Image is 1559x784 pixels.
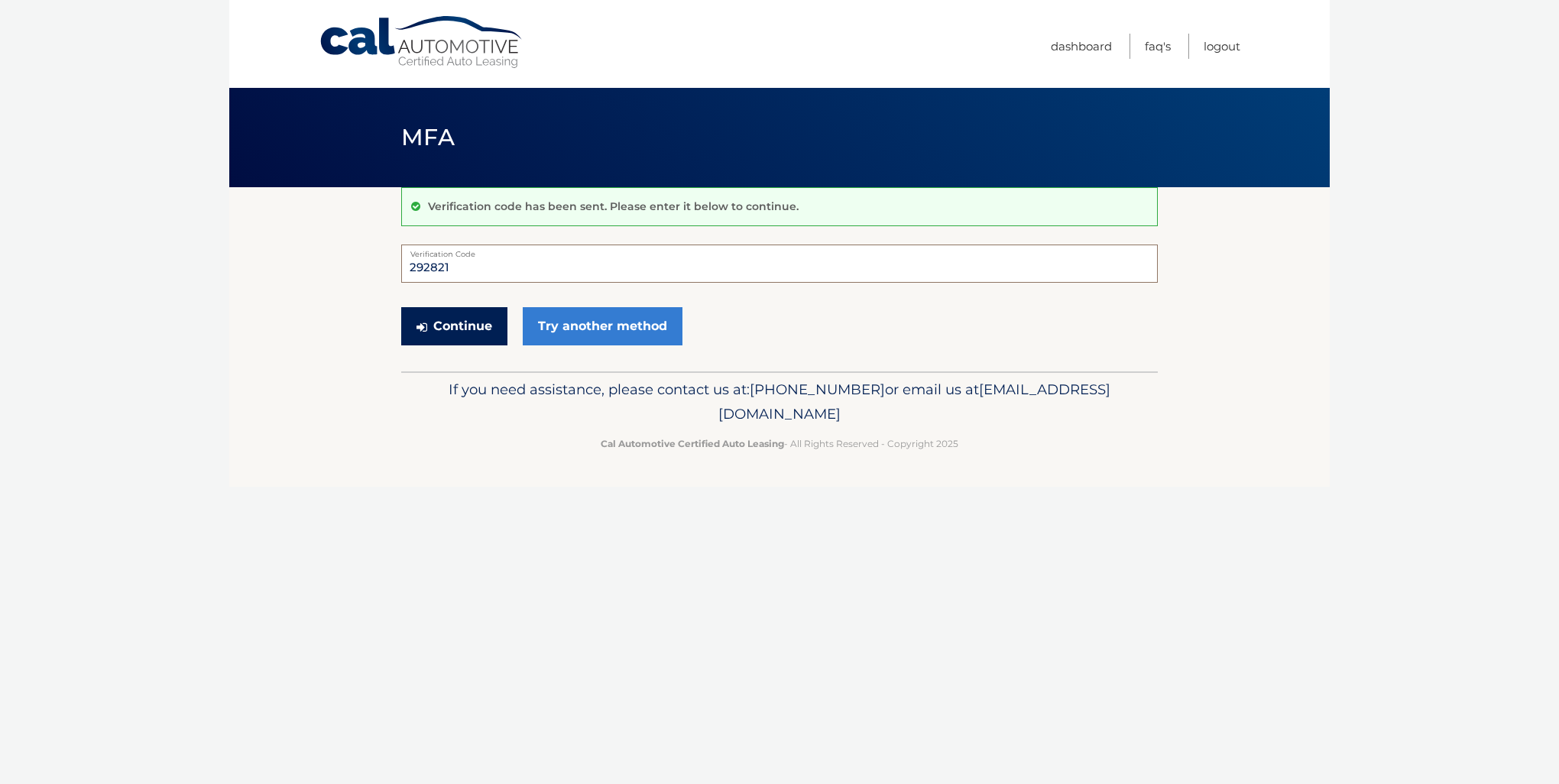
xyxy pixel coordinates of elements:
[601,438,784,449] strong: Cal Automotive Certified Auto Leasing
[401,245,1158,283] input: Verification Code
[401,123,455,151] span: MFA
[319,15,525,70] a: Cal Automotive
[401,245,1158,257] label: Verification Code
[401,307,507,345] button: Continue
[1204,34,1240,59] a: Logout
[750,381,885,398] span: [PHONE_NUMBER]
[411,377,1148,426] p: If you need assistance, please contact us at: or email us at
[718,381,1110,423] span: [EMAIL_ADDRESS][DOMAIN_NAME]
[1145,34,1171,59] a: FAQ's
[1051,34,1112,59] a: Dashboard
[428,199,799,213] p: Verification code has been sent. Please enter it below to continue.
[523,307,682,345] a: Try another method
[411,436,1148,452] p: - All Rights Reserved - Copyright 2025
